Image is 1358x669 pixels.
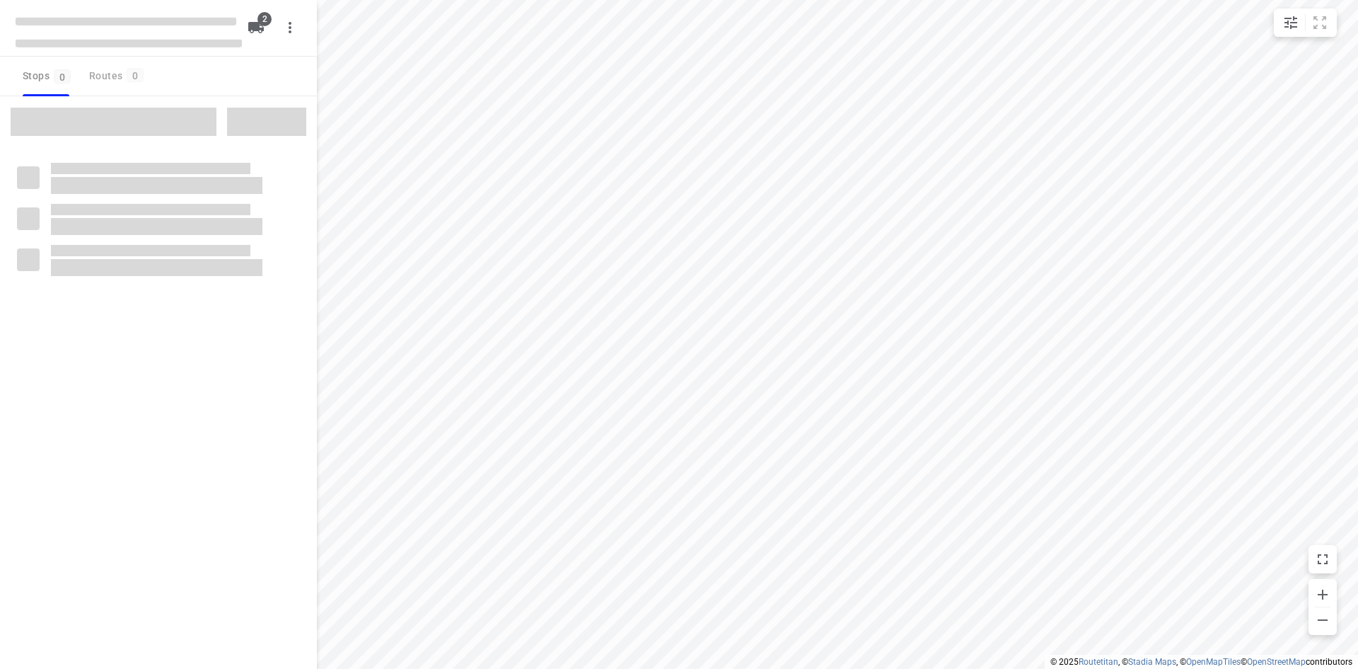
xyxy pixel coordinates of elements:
[1277,8,1305,37] button: Map settings
[1274,8,1337,37] div: small contained button group
[1128,657,1176,667] a: Stadia Maps
[1247,657,1306,667] a: OpenStreetMap
[1079,657,1118,667] a: Routetitan
[1050,657,1352,667] li: © 2025 , © , © © contributors
[1186,657,1241,667] a: OpenMapTiles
